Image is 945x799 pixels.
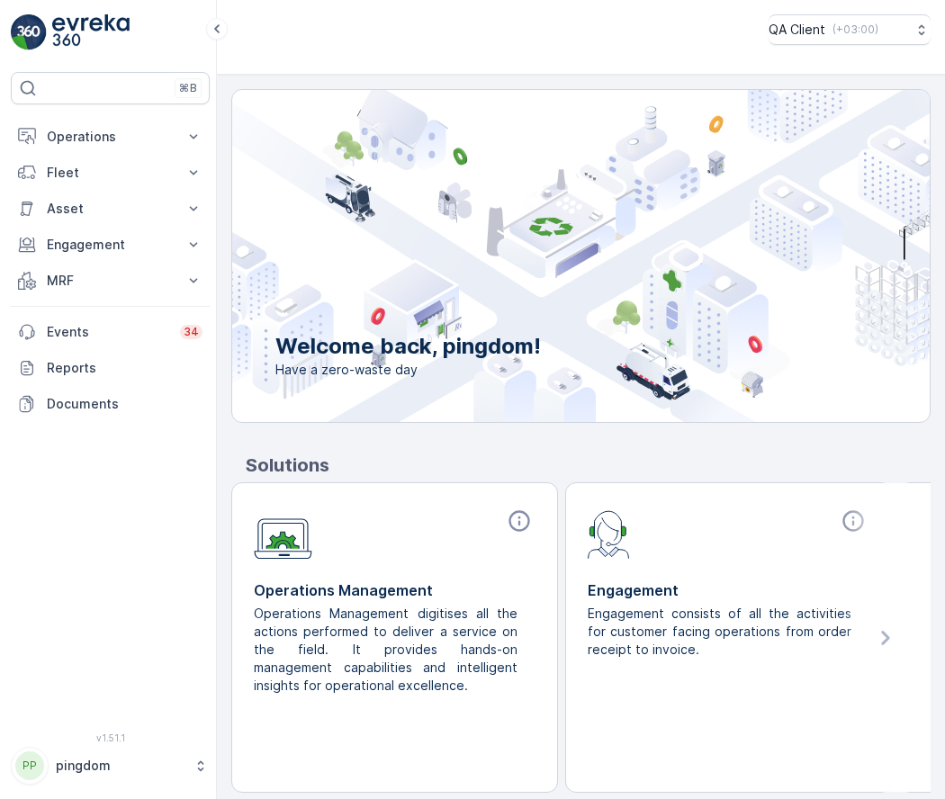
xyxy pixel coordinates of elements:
a: Documents [11,386,210,422]
p: Welcome back, pingdom! [275,332,541,361]
div: PP [15,751,44,780]
img: module-icon [254,508,312,560]
p: Fleet [47,164,174,182]
p: Operations Management digitises all the actions performed to deliver a service on the field. It p... [254,605,521,695]
p: Operations Management [254,579,535,601]
p: ⌘B [179,81,197,95]
img: city illustration [151,90,930,422]
button: Asset [11,191,210,227]
a: Reports [11,350,210,386]
p: ( +03:00 ) [832,22,878,37]
button: PPpingdom [11,747,210,785]
p: Operations [47,128,174,146]
p: 34 [184,325,199,339]
p: MRF [47,272,174,290]
p: Documents [47,395,202,413]
img: module-icon [588,508,630,559]
p: QA Client [769,21,825,39]
p: Engagement [588,579,869,601]
button: Engagement [11,227,210,263]
span: v 1.51.1 [11,732,210,743]
p: Events [47,323,169,341]
button: Operations [11,119,210,155]
img: logo_light-DOdMpM7g.png [52,14,130,50]
p: Reports [47,359,202,377]
span: Have a zero-waste day [275,361,541,379]
img: logo [11,14,47,50]
button: MRF [11,263,210,299]
a: Events34 [11,314,210,350]
p: Engagement consists of all the activities for customer facing operations from order receipt to in... [588,605,855,659]
button: QA Client(+03:00) [769,14,931,45]
p: Solutions [246,452,931,479]
p: pingdom [56,757,184,775]
button: Fleet [11,155,210,191]
p: Engagement [47,236,174,254]
p: Asset [47,200,174,218]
